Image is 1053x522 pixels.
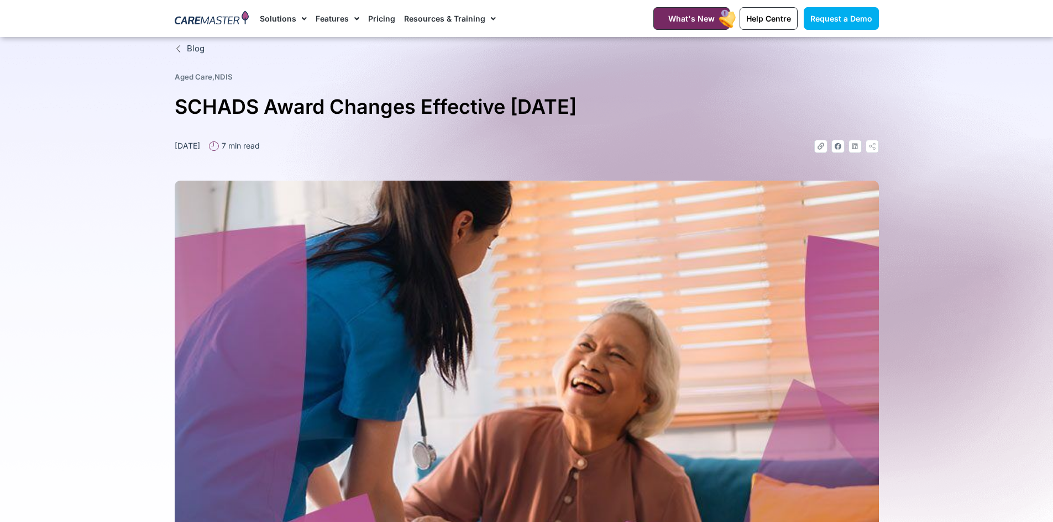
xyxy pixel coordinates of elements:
[746,14,791,23] span: Help Centre
[214,72,233,81] a: NDIS
[810,14,872,23] span: Request a Demo
[804,7,879,30] a: Request a Demo
[175,10,249,27] img: CareMaster Logo
[184,43,205,55] span: Blog
[175,43,879,55] a: Blog
[668,14,715,23] span: What's New
[219,140,260,151] span: 7 min read
[653,7,730,30] a: What's New
[740,7,798,30] a: Help Centre
[175,91,879,123] h1: SCHADS Award Changes Effective [DATE]
[175,72,212,81] a: Aged Care
[175,72,233,81] span: ,
[175,141,200,150] time: [DATE]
